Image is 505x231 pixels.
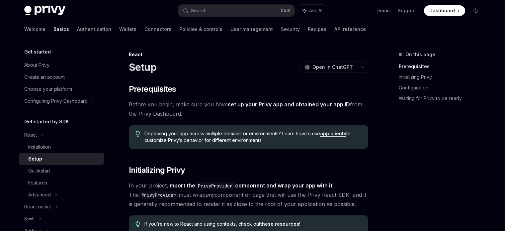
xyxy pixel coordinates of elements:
[195,182,235,189] code: PrivyProvider
[398,7,416,14] a: Support
[228,101,350,108] a: set up your Privy app and obtained your app ID
[129,61,156,73] h1: Setup
[405,51,435,58] span: On this page
[24,85,72,93] div: Choose your platform
[320,131,346,137] a: app clients
[129,100,368,118] span: Before you begin, make sure you have from the Privy Dashboard.
[28,155,42,163] div: Setup
[24,48,51,56] h5: Get started
[300,61,357,73] button: Open in ChatGPT
[19,71,104,83] a: Create an account
[28,191,51,199] div: Advanced
[24,6,65,15] img: dark logo
[24,97,88,105] div: Configuring Privy Dashboard
[144,221,361,227] span: If you’re new to React and using contexts, check out !
[377,7,390,14] a: Demo
[19,59,104,71] a: About Privy
[129,51,368,58] div: React
[308,21,326,37] a: Recipes
[206,191,214,198] em: any
[129,181,368,209] span: In your project, . The must wrap component or page that will use the Privy React SDK, and it is g...
[24,118,69,126] h5: Get started by SDK
[179,21,222,37] a: Policies & controls
[399,93,486,104] a: Waiting for Privy to be ready
[53,21,69,37] a: Basics
[309,7,322,14] span: Ask AI
[19,165,104,177] a: Quickstart
[399,82,486,93] a: Configuration
[19,153,104,165] a: Setup
[144,130,361,144] span: Deploying your app across multiple domains or environments? Learn how to use to customize Privy’s...
[129,165,185,175] span: Initializing Privy
[28,167,50,175] div: Quickstart
[135,221,140,227] svg: Tip
[298,5,327,17] button: Ask AI
[168,182,332,189] strong: import the component and wrap your app with it
[19,83,104,95] a: Choose your platform
[19,177,104,189] a: Features
[281,21,300,37] a: Security
[275,221,299,227] a: resources
[399,61,486,72] a: Prerequisites
[28,179,47,187] div: Features
[470,5,481,16] button: Toggle dark mode
[312,64,353,70] span: Open in ChatGPT
[424,5,465,16] a: Dashboard
[24,215,35,223] div: Swift
[260,221,274,227] a: these
[77,21,111,37] a: Authentication
[429,7,455,14] span: Dashboard
[24,73,65,81] div: Create an account
[24,61,49,69] div: About Privy
[191,7,210,15] div: Search...
[24,131,37,139] div: React
[334,21,366,37] a: API reference
[129,84,176,94] span: Prerequisites
[24,21,45,37] a: Welcome
[28,143,51,151] div: Installation
[19,141,104,153] a: Installation
[399,72,486,82] a: Initializing Privy
[281,8,291,13] span: Ctrl K
[24,203,51,211] div: React native
[139,191,179,199] code: PrivyProvider
[230,21,273,37] a: User management
[178,5,295,17] button: Search...CtrlK
[135,131,140,137] svg: Tip
[144,21,171,37] a: Connectors
[119,21,136,37] a: Wallets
